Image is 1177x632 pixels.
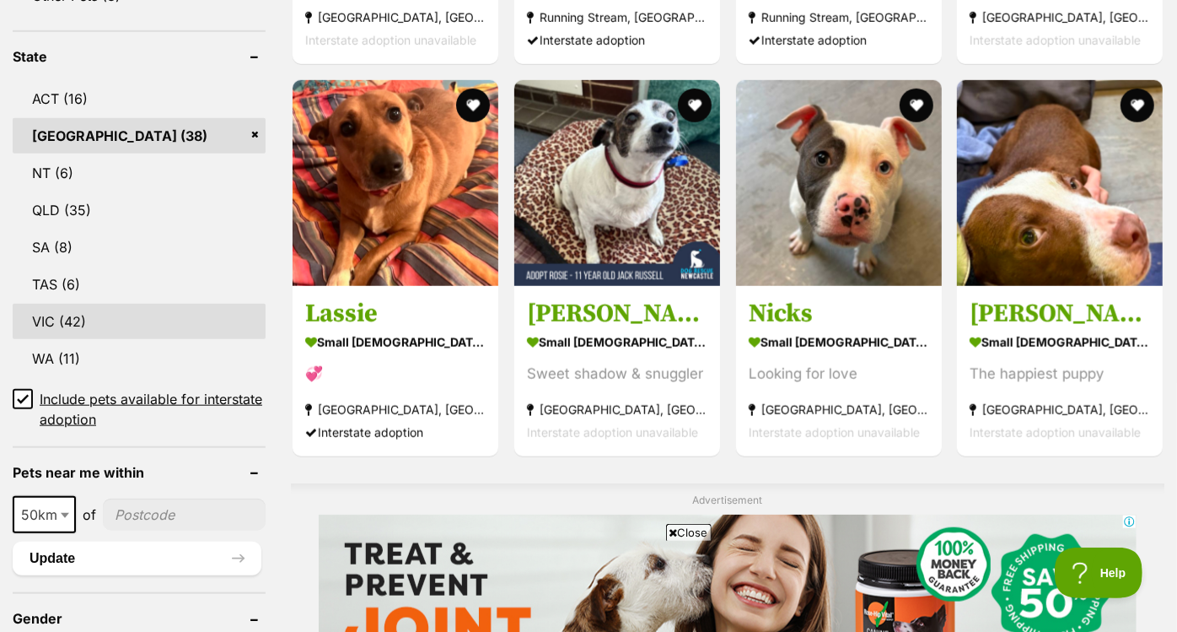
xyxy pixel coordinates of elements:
a: ACT (16) [13,81,266,116]
button: Update [13,542,261,575]
div: Interstate adoption [749,29,929,51]
div: Interstate adoption [527,29,707,51]
button: favourite [456,89,490,122]
header: State [13,49,266,64]
a: QLD (35) [13,192,266,228]
button: favourite [678,89,712,122]
h3: Lassie [305,298,486,330]
a: VIC (42) [13,304,266,339]
a: Lassie small [DEMOGRAPHIC_DATA] Dog 💞 [GEOGRAPHIC_DATA], [GEOGRAPHIC_DATA] Interstate adoption [293,285,498,456]
a: WA (11) [13,341,266,376]
div: 💞 [305,363,486,386]
strong: [GEOGRAPHIC_DATA], [GEOGRAPHIC_DATA] [305,6,486,29]
div: Sweet shadow & snuggler [527,363,707,386]
img: Nicks - American Staffordshire Terrier Dog [736,80,942,286]
img: Lassie - Mixed Dog [293,80,498,286]
header: Pets near me within [13,465,266,480]
iframe: Help Scout Beacon - Open [1055,548,1143,598]
strong: small [DEMOGRAPHIC_DATA] Dog [305,330,486,354]
a: [PERSON_NAME] small [DEMOGRAPHIC_DATA] Dog The happiest puppy [GEOGRAPHIC_DATA], [GEOGRAPHIC_DATA... [957,285,1163,456]
strong: [GEOGRAPHIC_DATA], [GEOGRAPHIC_DATA] [527,398,707,421]
strong: [GEOGRAPHIC_DATA], [GEOGRAPHIC_DATA] [305,398,486,421]
h3: [PERSON_NAME] - [DEMOGRAPHIC_DATA] [PERSON_NAME] [527,298,707,330]
span: 50km [14,503,74,527]
div: Looking for love [749,363,929,386]
h3: Nicks [749,298,929,330]
a: NT (6) [13,155,266,191]
span: Close [666,524,712,541]
input: postcode [103,499,266,531]
iframe: Advertisement [282,548,895,624]
a: Nicks small [DEMOGRAPHIC_DATA] Dog Looking for love [GEOGRAPHIC_DATA], [GEOGRAPHIC_DATA] Intersta... [736,285,942,456]
img: Sid Vicious - American Staffordshire Terrier Dog [957,80,1163,286]
strong: small [DEMOGRAPHIC_DATA] Dog [527,330,707,354]
strong: Running Stream, [GEOGRAPHIC_DATA] [527,6,707,29]
span: Interstate adoption unavailable [305,33,476,47]
a: Include pets available for interstate adoption [13,389,266,429]
span: Interstate adoption unavailable [527,425,698,440]
strong: Running Stream, [GEOGRAPHIC_DATA] [749,6,929,29]
a: TAS (6) [13,267,266,302]
img: Rosie - 11 Year Old Jack Russell - Jack Russell Terrier Dog [514,80,720,286]
strong: small [DEMOGRAPHIC_DATA] Dog [749,330,929,354]
strong: [GEOGRAPHIC_DATA], [GEOGRAPHIC_DATA] [970,398,1150,421]
strong: small [DEMOGRAPHIC_DATA] Dog [970,330,1150,354]
span: Interstate adoption unavailable [749,425,920,440]
span: of [83,505,96,525]
a: SA (8) [13,230,266,265]
button: favourite [899,89,932,122]
strong: [GEOGRAPHIC_DATA], [GEOGRAPHIC_DATA] [970,6,1150,29]
div: Interstate adoption [305,421,486,444]
header: Gender [13,611,266,626]
a: [PERSON_NAME] - [DEMOGRAPHIC_DATA] [PERSON_NAME] small [DEMOGRAPHIC_DATA] Dog Sweet shadow & snug... [514,285,720,456]
span: Interstate adoption unavailable [970,425,1141,440]
span: 50km [13,496,76,533]
div: The happiest puppy [970,363,1150,386]
strong: [GEOGRAPHIC_DATA], [GEOGRAPHIC_DATA] [749,398,929,421]
button: favourite [1121,89,1154,122]
span: Interstate adoption unavailable [970,33,1141,47]
h3: [PERSON_NAME] [970,298,1150,330]
a: [GEOGRAPHIC_DATA] (38) [13,118,266,154]
span: Include pets available for interstate adoption [40,389,266,429]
